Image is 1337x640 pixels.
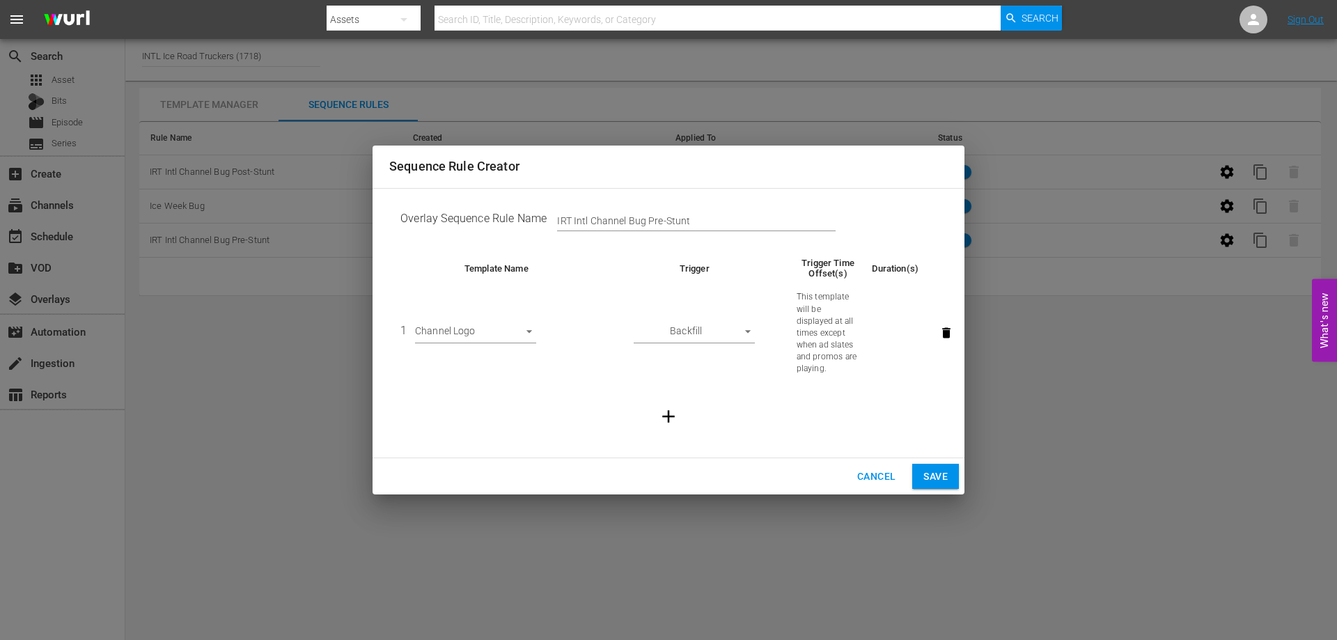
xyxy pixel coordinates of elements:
th: Template Name [389,256,604,280]
th: Trigger [604,256,785,280]
span: Save [923,468,948,485]
span: Cancel [857,468,896,485]
span: 1 [400,324,407,337]
h2: Sequence Rule Creator [389,157,948,177]
span: menu [8,11,25,28]
th: Trigger Time Offset(s) [785,256,871,280]
span: Add Template Trigger [650,409,687,422]
p: This template will be displayed at all times except when ad slates and promos are playing. [797,291,860,375]
button: Cancel [846,464,907,490]
span: Search [1022,6,1058,31]
button: Save [912,464,959,490]
img: ans4CAIJ8jUAAAAAAAAAAAAAAAAAAAAAAAAgQb4GAAAAAAAAAAAAAAAAAAAAAAAAJMjXAAAAAAAAAAAAAAAAAAAAAAAAgAT5G... [33,3,100,36]
th: Duration(s) [870,256,920,280]
button: Open Feedback Widget [1312,279,1337,361]
div: Channel Logo [415,323,536,344]
div: Backfill [634,323,755,344]
td: Overlay Sequence Rule Name [389,200,948,243]
a: Sign Out [1288,14,1324,25]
